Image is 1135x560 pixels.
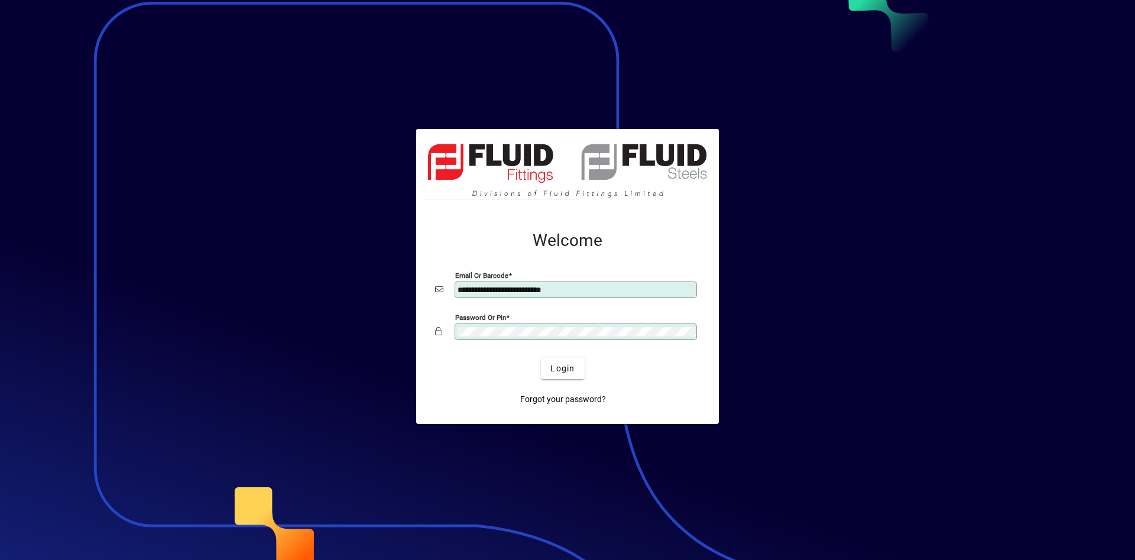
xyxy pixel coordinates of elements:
span: Login [550,362,575,375]
span: Forgot your password? [520,393,606,406]
h2: Welcome [435,231,700,251]
button: Login [541,358,584,379]
a: Forgot your password? [515,389,611,410]
mat-label: Password or Pin [455,313,506,322]
mat-label: Email or Barcode [455,271,508,280]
